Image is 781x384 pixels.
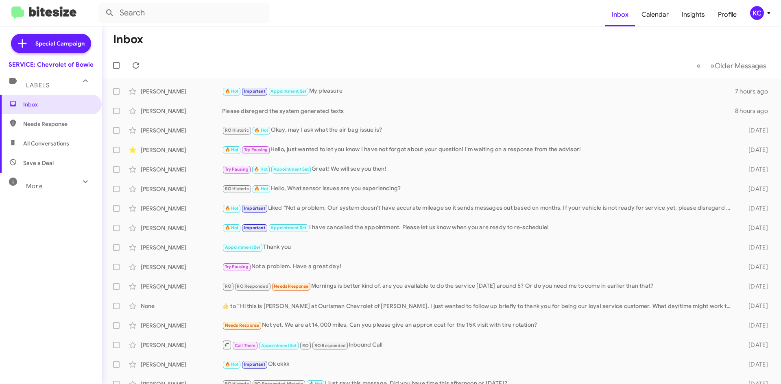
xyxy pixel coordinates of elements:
[244,206,265,211] span: Important
[675,3,711,26] a: Insights
[735,107,774,115] div: 8 hours ago
[711,3,743,26] a: Profile
[222,87,735,96] div: My pleasure
[302,343,309,348] span: RO
[225,245,261,250] span: Appointment Set
[222,243,735,252] div: Thank you
[222,282,735,291] div: Mornings is better kind of. are you available to do the service [DATE] around 5? Or do you need m...
[237,284,268,289] span: RO Responded
[274,284,308,289] span: Needs Response
[254,167,268,172] span: 🔥 Hot
[244,147,268,152] span: Try Pausing
[735,321,774,330] div: [DATE]
[225,167,249,172] span: Try Pausing
[225,264,249,269] span: Try Pausing
[735,146,774,154] div: [DATE]
[141,360,222,369] div: [PERSON_NAME]
[11,34,91,53] a: Special Campaign
[271,89,306,94] span: Appointment Set
[222,262,735,271] div: Not a problem. Have a great day!
[141,302,222,310] div: None
[23,120,92,128] span: Needs Response
[225,225,239,230] span: 🔥 Hot
[141,146,222,154] div: [PERSON_NAME]
[222,321,735,330] div: Not yet. We are at 14,000 miles. Can you please give an approx cost for the 15K visit with tire r...
[222,107,735,115] div: Please disregard the system generated texts
[692,57,771,74] nav: Page navigation example
[225,323,260,328] span: Needs Response
[244,225,265,230] span: Important
[222,165,735,174] div: Great! We will see you then!
[141,243,222,252] div: [PERSON_NAME]
[254,186,268,191] span: 🔥 Hot
[141,282,222,291] div: [PERSON_NAME]
[735,243,774,252] div: [DATE]
[696,61,701,71] span: «
[314,343,346,348] span: RO Responded
[735,360,774,369] div: [DATE]
[222,223,735,232] div: I have cancelled the appointment. Please let us know when you are ready to re-schedule!
[743,6,772,20] button: KC
[141,165,222,174] div: [PERSON_NAME]
[23,159,54,167] span: Save a Deal
[225,89,239,94] span: 🔥 Hot
[735,302,774,310] div: [DATE]
[235,343,256,348] span: Call Them
[113,33,143,46] h1: Inbox
[141,185,222,193] div: [PERSON_NAME]
[222,340,735,350] div: Inbound Call
[735,341,774,349] div: [DATE]
[735,126,774,135] div: [DATE]
[605,3,635,26] a: Inbox
[705,57,771,74] button: Next
[710,61,715,71] span: »
[141,126,222,135] div: [PERSON_NAME]
[715,61,766,70] span: Older Messages
[222,204,735,213] div: Liked “Not a problem, Our system doesn't have accurate mileage so it sends messages out based on ...
[225,147,239,152] span: 🔥 Hot
[141,224,222,232] div: [PERSON_NAME]
[141,263,222,271] div: [PERSON_NAME]
[261,343,297,348] span: Appointment Set
[273,167,309,172] span: Appointment Set
[225,128,249,133] span: RO Historic
[225,186,249,191] span: RO Historic
[141,87,222,95] div: [PERSON_NAME]
[244,362,265,367] span: Important
[735,224,774,232] div: [DATE]
[9,61,94,69] div: SERVICE: Chevrolet of Bowie
[141,204,222,213] div: [PERSON_NAME]
[23,100,92,108] span: Inbox
[244,89,265,94] span: Important
[735,185,774,193] div: [DATE]
[141,341,222,349] div: [PERSON_NAME]
[98,3,269,23] input: Search
[225,362,239,367] span: 🔥 Hot
[271,225,306,230] span: Appointment Set
[735,282,774,291] div: [DATE]
[735,87,774,95] div: 7 hours ago
[254,128,268,133] span: 🔥 Hot
[735,263,774,271] div: [DATE]
[692,57,706,74] button: Previous
[26,182,43,190] span: More
[735,204,774,213] div: [DATE]
[735,165,774,174] div: [DATE]
[26,82,50,89] span: Labels
[222,360,735,369] div: Ok okkk
[35,39,85,48] span: Special Campaign
[750,6,764,20] div: KC
[635,3,675,26] a: Calendar
[222,302,735,310] div: ​👍​ to “ Hi this is [PERSON_NAME] at Ourisman Chevrolet of [PERSON_NAME]. I just wanted to follow...
[222,145,735,154] div: Hello, just wanted to let you know I have not forgot about your question! I'm waiting on a respon...
[141,321,222,330] div: [PERSON_NAME]
[141,107,222,115] div: [PERSON_NAME]
[222,184,735,193] div: Hello, What sensor issues are you experiencing?
[23,139,69,148] span: All Conversations
[225,206,239,211] span: 🔥 Hot
[225,284,231,289] span: RO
